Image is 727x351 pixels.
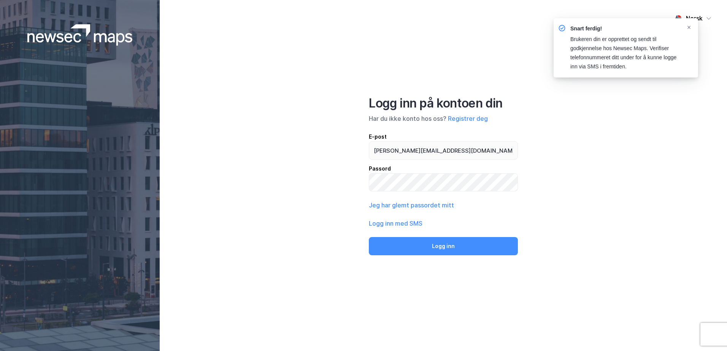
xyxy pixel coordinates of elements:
[369,237,518,255] button: Logg inn
[27,24,133,46] img: logoWhite.bf58a803f64e89776f2b079ca2356427.svg
[686,14,703,23] div: Norsk
[689,315,727,351] div: Kontrollprogram for chat
[448,114,488,123] button: Registrer deg
[369,114,518,123] div: Har du ikke konto hos oss?
[369,132,518,141] div: E-post
[570,24,680,33] div: Snart ferdig!
[369,219,422,228] button: Logg inn med SMS
[689,315,727,351] iframe: Chat Widget
[570,35,680,71] div: Brukeren din er opprettet og sendt til godkjennelse hos Newsec Maps. Verifiser telefonnummeret di...
[369,201,454,210] button: Jeg har glemt passordet mitt
[369,96,518,111] div: Logg inn på kontoen din
[369,164,518,173] div: Passord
